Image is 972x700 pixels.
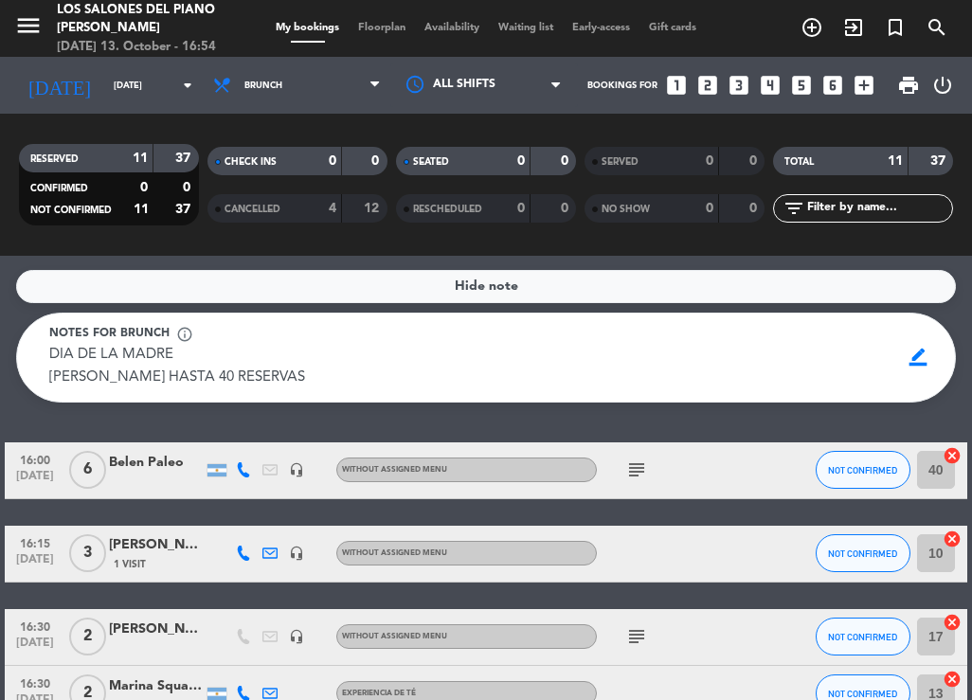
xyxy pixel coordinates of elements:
i: menu [14,11,43,40]
strong: 0 [749,202,761,215]
span: My bookings [266,23,349,33]
span: Bookings for [587,81,657,91]
i: exit_to_app [842,16,865,39]
span: CANCELLED [225,205,280,214]
span: CHECK INS [225,157,277,167]
i: filter_list [783,197,805,220]
strong: 11 [134,203,149,216]
div: Los Salones del Piano [PERSON_NAME] [57,1,229,38]
button: NOT CONFIRMED [816,618,910,655]
i: looks_3 [727,73,751,98]
strong: 0 [706,202,713,215]
i: turned_in_not [884,16,907,39]
span: [DATE] [11,553,59,575]
i: headset_mic [289,546,304,561]
strong: 0 [561,202,572,215]
span: Notes for brunch [49,325,170,344]
div: [DATE] 13. October - 16:54 [57,38,229,57]
strong: 11 [888,154,903,168]
span: Without assigned menu [342,466,447,474]
span: NOT CONFIRMED [828,465,897,476]
strong: 0 [140,181,148,194]
i: looks_4 [758,73,783,98]
span: 16:15 [11,532,59,554]
span: 3 [69,534,106,572]
span: Hide note [455,276,518,297]
div: [PERSON_NAME] [109,534,204,556]
i: add_box [852,73,876,98]
i: looks_one [664,73,689,98]
i: [DATE] [14,66,104,105]
span: CONFIRMED [30,184,88,193]
span: RESERVED [30,154,79,164]
strong: 0 [183,181,194,194]
span: Early-access [563,23,639,33]
span: 6 [69,451,106,489]
i: subject [625,625,648,648]
i: looks_two [695,73,720,98]
strong: 0 [371,154,383,168]
i: cancel [943,529,962,548]
div: [PERSON_NAME] [109,619,204,640]
i: cancel [943,670,962,689]
i: arrow_drop_down [176,74,199,97]
strong: 0 [561,154,572,168]
strong: 0 [329,154,336,168]
div: LOG OUT [927,57,958,114]
div: Marina Squadano [109,675,204,697]
strong: 11 [133,152,148,165]
button: NOT CONFIRMED [816,534,910,572]
i: subject [625,458,648,481]
span: 2 [69,618,106,655]
span: 1 Visit [114,557,146,572]
span: [DATE] [11,637,59,658]
span: TOTAL [784,157,814,167]
span: Without assigned menu [342,549,447,557]
span: SERVED [602,157,639,167]
i: power_settings_new [931,74,954,97]
span: Without assigned menu [342,633,447,640]
span: NOT CONFIRMED [30,206,112,215]
span: Brunch [244,81,282,91]
span: SEATED [413,157,449,167]
span: Waiting list [489,23,563,33]
div: Belen Paleo [109,452,204,474]
span: NO SHOW [602,205,650,214]
input: Filter by name... [805,198,952,219]
span: Availability [415,23,489,33]
span: 16:30 [11,616,59,637]
i: looks_6 [820,73,845,98]
strong: 0 [517,154,525,168]
i: looks_5 [789,73,814,98]
button: menu [14,11,43,46]
strong: 0 [706,154,713,168]
i: headset_mic [289,462,304,477]
button: NOT CONFIRMED [816,451,910,489]
i: search [926,16,948,39]
i: headset_mic [289,629,304,644]
strong: 37 [175,152,194,165]
strong: 0 [749,154,761,168]
span: NOT CONFIRMED [828,632,897,642]
span: Gift cards [639,23,706,33]
span: 16:00 [11,449,59,471]
i: cancel [943,613,962,632]
strong: 4 [329,202,336,215]
strong: 0 [517,202,525,215]
span: DIA DE LA MADRE [PERSON_NAME] HASTA 40 RESERVAS [49,348,305,385]
i: add_circle_outline [801,16,823,39]
span: print [897,74,920,97]
strong: 37 [175,203,194,216]
span: info_outline [176,326,193,343]
span: [DATE] [11,470,59,492]
strong: 37 [930,154,949,168]
span: Floorplan [349,23,415,33]
span: 16:30 [11,673,59,694]
strong: 12 [364,202,383,215]
span: border_color [900,339,937,375]
span: EXPERIENCIA DE TÉ [342,690,416,697]
span: NOT CONFIRMED [828,689,897,699]
span: RESCHEDULED [413,205,482,214]
i: cancel [943,446,962,465]
span: NOT CONFIRMED [828,548,897,559]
